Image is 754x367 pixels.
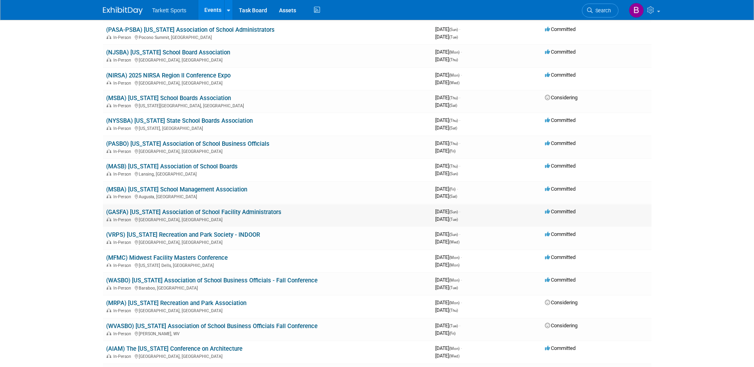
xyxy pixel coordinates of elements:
[113,103,134,108] span: In-Person
[545,49,576,55] span: Committed
[435,49,462,55] span: [DATE]
[459,26,460,32] span: -
[107,286,111,290] img: In-Person Event
[106,262,429,268] div: [US_STATE] Dells, [GEOGRAPHIC_DATA]
[106,209,281,216] a: (GASFA) [US_STATE] Association of School Facility Administrators
[106,125,429,131] div: [US_STATE], [GEOGRAPHIC_DATA]
[449,27,458,32] span: (Sun)
[435,102,457,108] span: [DATE]
[107,103,111,107] img: In-Person Event
[449,103,457,108] span: (Sat)
[435,323,460,328] span: [DATE]
[106,163,238,170] a: (MASB) [US_STATE] Association of School Boards
[545,231,576,237] span: Committed
[461,299,462,305] span: -
[461,72,462,78] span: -
[435,307,458,313] span: [DATE]
[107,81,111,85] img: In-Person Event
[449,164,458,168] span: (Thu)
[435,231,460,237] span: [DATE]
[435,117,460,123] span: [DATE]
[457,186,458,192] span: -
[106,148,429,154] div: [GEOGRAPHIC_DATA], [GEOGRAPHIC_DATA]
[106,117,253,124] a: (NYSSBA) [US_STATE] State School Boards Association
[107,331,111,335] img: In-Person Event
[106,345,242,352] a: (AIAM) The [US_STATE] Conference on Architecture
[545,117,576,123] span: Committed
[461,49,462,55] span: -
[449,58,458,62] span: (Thu)
[435,262,459,268] span: [DATE]
[435,79,459,85] span: [DATE]
[435,193,457,199] span: [DATE]
[106,277,318,284] a: (WASBO) [US_STATE] Association of School Business Officials - Fall Conference
[113,217,134,222] span: In-Person
[449,35,458,39] span: (Tue)
[435,95,460,100] span: [DATE]
[106,186,247,193] a: (MSBA) [US_STATE] School Management Association
[107,35,111,39] img: In-Person Event
[113,149,134,154] span: In-Person
[435,330,456,336] span: [DATE]
[449,217,458,222] span: (Tue)
[106,56,429,63] div: [GEOGRAPHIC_DATA], [GEOGRAPHIC_DATA]
[449,354,459,358] span: (Wed)
[545,323,578,328] span: Considering
[449,286,458,290] span: (Tue)
[629,3,644,18] img: Bryson Hopper
[106,323,318,330] a: (WVASBO) [US_STATE] Association of School Business Officials Fall Conference
[435,140,460,146] span: [DATE]
[449,73,459,77] span: (Mon)
[449,96,458,100] span: (Thu)
[449,194,457,199] span: (Sat)
[459,231,460,237] span: -
[545,254,576,260] span: Committed
[459,140,460,146] span: -
[106,353,429,359] div: [GEOGRAPHIC_DATA], [GEOGRAPHIC_DATA]
[449,240,459,244] span: (Wed)
[106,216,429,222] div: [GEOGRAPHIC_DATA], [GEOGRAPHIC_DATA]
[107,354,111,358] img: In-Person Event
[107,172,111,176] img: In-Person Event
[435,148,456,154] span: [DATE]
[106,307,429,313] div: [GEOGRAPHIC_DATA], [GEOGRAPHIC_DATA]
[113,126,134,131] span: In-Person
[107,240,111,244] img: In-Person Event
[449,187,456,191] span: (Fri)
[449,346,459,351] span: (Mon)
[449,301,459,305] span: (Mon)
[435,72,462,78] span: [DATE]
[113,240,134,245] span: In-Person
[107,308,111,312] img: In-Person Event
[435,277,462,283] span: [DATE]
[435,216,458,222] span: [DATE]
[106,79,429,86] div: [GEOGRAPHIC_DATA], [GEOGRAPHIC_DATA]
[103,7,143,15] img: ExhibitDay
[106,284,429,291] div: Baraboo, [GEOGRAPHIC_DATA]
[106,254,228,261] a: (MFMC) Midwest Facility Masters Conference
[113,35,134,40] span: In-Person
[106,95,231,102] a: (MSBA) [US_STATE] School Boards Association
[435,254,462,260] span: [DATE]
[113,194,134,199] span: In-Person
[435,34,458,40] span: [DATE]
[107,263,111,267] img: In-Person Event
[106,72,231,79] a: (NIRSA) 2025 NIRSA Region II Conference Expo
[113,172,134,177] span: In-Person
[106,170,429,177] div: Lansing, [GEOGRAPHIC_DATA]
[435,186,458,192] span: [DATE]
[113,331,134,336] span: In-Person
[107,217,111,221] img: In-Person Event
[545,345,576,351] span: Committed
[449,263,459,267] span: (Mon)
[449,255,459,260] span: (Mon)
[435,239,459,245] span: [DATE]
[545,186,576,192] span: Committed
[113,286,134,291] span: In-Person
[449,210,458,214] span: (Sun)
[152,7,186,14] span: Tarkett Sports
[106,34,429,40] div: Pocono Summit, [GEOGRAPHIC_DATA]
[435,345,462,351] span: [DATE]
[449,126,457,130] span: (Sat)
[106,102,429,108] div: [US_STATE][GEOGRAPHIC_DATA], [GEOGRAPHIC_DATA]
